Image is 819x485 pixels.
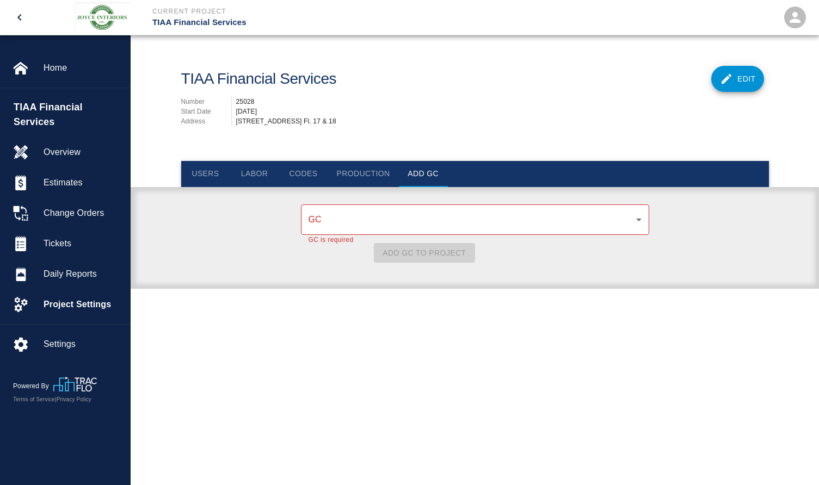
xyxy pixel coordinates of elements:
img: Joyce Interiors [75,2,131,33]
span: Home [44,61,121,74]
div: tabs navigation [181,161,769,187]
div: 25028 [236,97,769,107]
p: Number [181,97,231,107]
span: Change Orders [44,207,121,220]
span: Daily Reports [44,268,121,281]
p: Powered By [13,381,53,391]
a: Terms of Service [13,396,55,402]
button: open drawer [7,4,33,30]
p: Current Project [152,7,469,16]
span: Overview [44,146,121,159]
p: Address [181,116,231,126]
button: Add GC [399,161,448,187]
button: Edit [711,66,765,92]
span: Tickets [44,237,121,250]
p: Start Date [181,107,231,116]
span: Project Settings [44,298,121,311]
img: TracFlo [53,377,97,391]
a: Privacy Policy [57,396,91,402]
span: Estimates [44,176,121,189]
div: [STREET_ADDRESS] Fl. 17 & 18 [236,116,769,126]
span: | [55,396,57,402]
button: Labor [230,161,279,187]
button: Production [328,161,399,187]
div: [DATE] [236,107,769,116]
span: TIAA Financial Services [14,100,125,129]
button: Users [181,161,230,187]
p: TIAA Financial Services [152,16,469,29]
span: Settings [44,338,121,351]
h1: TIAA Financial Services [181,70,337,88]
p: GC is required [309,235,354,246]
button: Codes [279,161,328,187]
iframe: Chat Widget [765,433,819,485]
